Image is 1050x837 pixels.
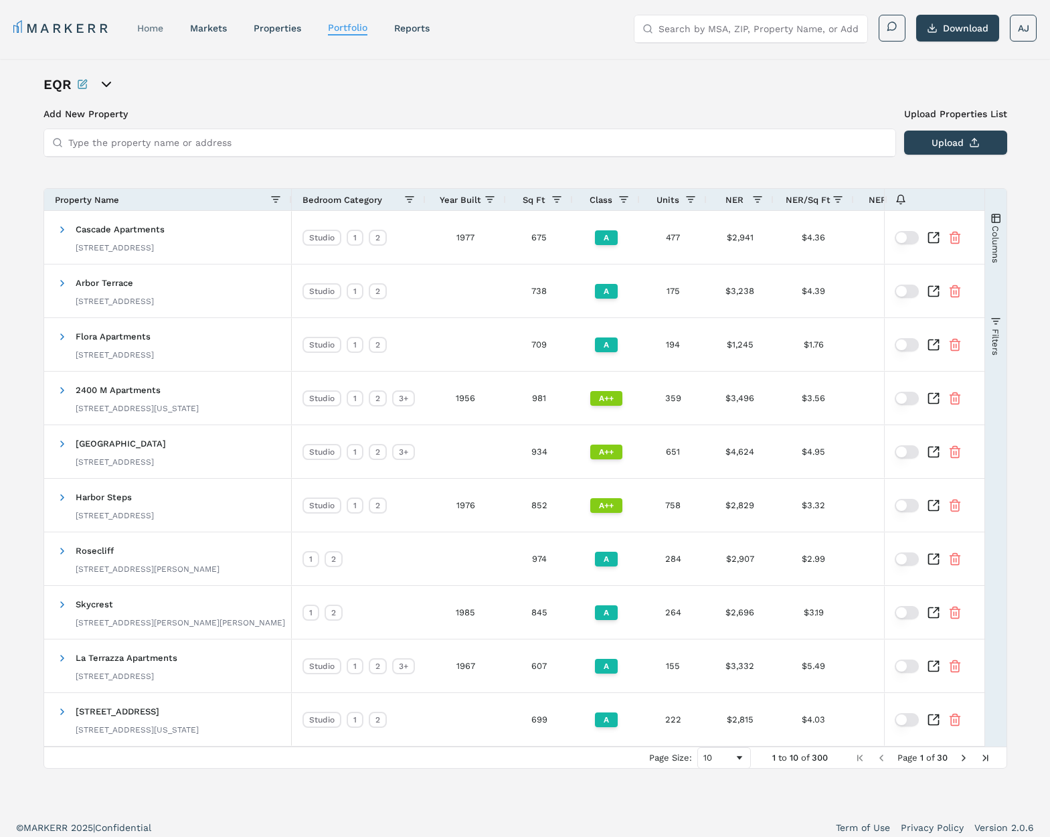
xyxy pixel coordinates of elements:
div: $2.99 [774,532,854,585]
div: -1.84% [854,318,988,371]
span: 300 [812,753,828,763]
div: +0.13% [854,586,988,639]
span: Units [657,195,679,205]
span: Columns [990,225,1000,262]
div: $2,907 [707,532,774,585]
div: 1956 [426,372,506,425]
div: 1 [347,498,363,514]
a: reports [394,23,430,33]
div: 10 [703,753,734,763]
button: Download [916,15,999,42]
a: properties [254,23,301,33]
span: 10 [790,753,798,763]
a: home [137,23,163,33]
div: 2 [369,230,387,246]
a: Inspect Comparable [927,445,940,459]
span: 30 [937,753,948,763]
div: [STREET_ADDRESS] [76,671,177,682]
a: Privacy Policy [901,821,964,834]
div: Page Size: [649,753,692,763]
div: 2 [325,605,343,621]
div: $3.19 [774,586,854,639]
a: Inspect Comparable [927,713,940,727]
a: Portfolio [328,22,367,33]
button: Rename this portfolio [77,75,88,94]
div: A++ [590,498,622,513]
div: 2 [369,712,387,728]
div: 1976 [426,479,506,532]
div: A [595,712,618,727]
div: 2 [369,390,387,406]
button: Remove Property From Portfolio [948,445,962,459]
div: +0.14% [854,211,988,264]
div: -0.31% [854,425,988,478]
button: open portfolio options [98,76,114,92]
div: Studio [302,658,341,674]
button: Remove Property From Portfolio [948,660,962,673]
div: 477 [640,211,707,264]
div: $3,238 [707,264,774,317]
button: AJ [1010,15,1037,42]
span: 2400 M Apartments [76,385,161,395]
div: Studio [302,712,341,728]
div: Studio [302,390,341,406]
span: Page [897,753,917,763]
div: $2,815 [707,693,774,746]
div: +0.64% [854,693,988,746]
div: 1 [347,712,363,728]
div: $2,696 [707,586,774,639]
div: $5.49 [774,639,854,692]
div: 1 [347,658,363,674]
a: Inspect Comparable [927,231,940,244]
button: Remove Property From Portfolio [948,499,962,512]
div: Page Size [697,747,751,769]
a: Version 2.0.6 [974,821,1034,834]
span: 1 [772,753,776,763]
div: 1977 [426,211,506,264]
div: [STREET_ADDRESS] [76,350,154,360]
div: 1 [347,390,363,406]
div: 222 [640,693,707,746]
div: 284 [640,532,707,585]
div: 1 [302,605,319,621]
a: Inspect Comparable [927,338,940,352]
div: 2 [369,337,387,353]
div: A [595,552,618,566]
div: 1 [302,551,319,567]
div: A [595,284,618,299]
span: Filters [990,328,1000,355]
a: markets [190,23,227,33]
div: [STREET_ADDRESS] [76,510,154,521]
div: 1985 [426,586,506,639]
div: 2 [369,498,387,514]
span: of [801,753,809,763]
div: 934 [506,425,573,478]
div: 709 [506,318,573,371]
span: Bedroom Category [302,195,382,205]
div: -0.44% [854,372,988,425]
div: $2,829 [707,479,774,532]
div: 2 [369,658,387,674]
span: Cascade Apartments [76,224,165,234]
span: Rosecliff [76,546,114,556]
div: A++ [590,391,622,406]
span: [GEOGRAPHIC_DATA] [76,439,166,449]
a: Inspect Comparable [927,499,940,512]
span: La Terrazza Apartments [76,653,177,663]
div: $2,941 [707,211,774,264]
div: 264 [640,586,707,639]
span: of [926,753,934,763]
div: [STREET_ADDRESS] [76,296,154,307]
div: 699 [506,693,573,746]
span: Confidential [95,822,151,833]
button: Remove Property From Portfolio [948,392,962,405]
div: 758 [640,479,707,532]
div: 974 [506,532,573,585]
input: Search by MSA, ZIP, Property Name, or Address [659,15,859,42]
div: -1.53% [854,479,988,532]
a: Inspect Comparable [927,392,940,405]
button: Remove Property From Portfolio [948,713,962,727]
div: 1 [347,230,363,246]
div: $4.95 [774,425,854,478]
div: First Page [855,753,865,763]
